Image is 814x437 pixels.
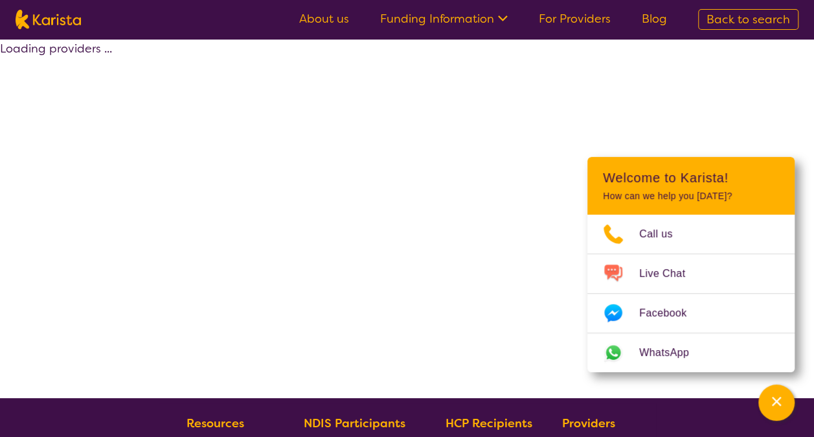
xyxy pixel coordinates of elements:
span: Live Chat [639,264,701,283]
a: Back to search [698,9,798,30]
b: Providers [562,416,615,431]
a: Web link opens in a new tab. [587,333,795,372]
p: How can we help you [DATE]? [603,191,779,202]
span: Facebook [639,303,702,323]
span: Back to search [707,12,790,27]
b: Resources [187,416,244,431]
a: Blog [642,11,667,27]
a: About us [299,11,349,27]
a: Funding Information [380,11,508,27]
b: NDIS Participants [304,416,405,431]
a: For Providers [539,11,611,27]
b: HCP Recipients [445,416,532,431]
span: WhatsApp [639,343,705,362]
h2: Welcome to Karista! [603,170,779,185]
ul: Choose channel [587,215,795,372]
div: Channel Menu [587,157,795,372]
img: Karista logo [16,10,81,29]
span: Call us [639,224,688,244]
button: Channel Menu [758,384,795,421]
